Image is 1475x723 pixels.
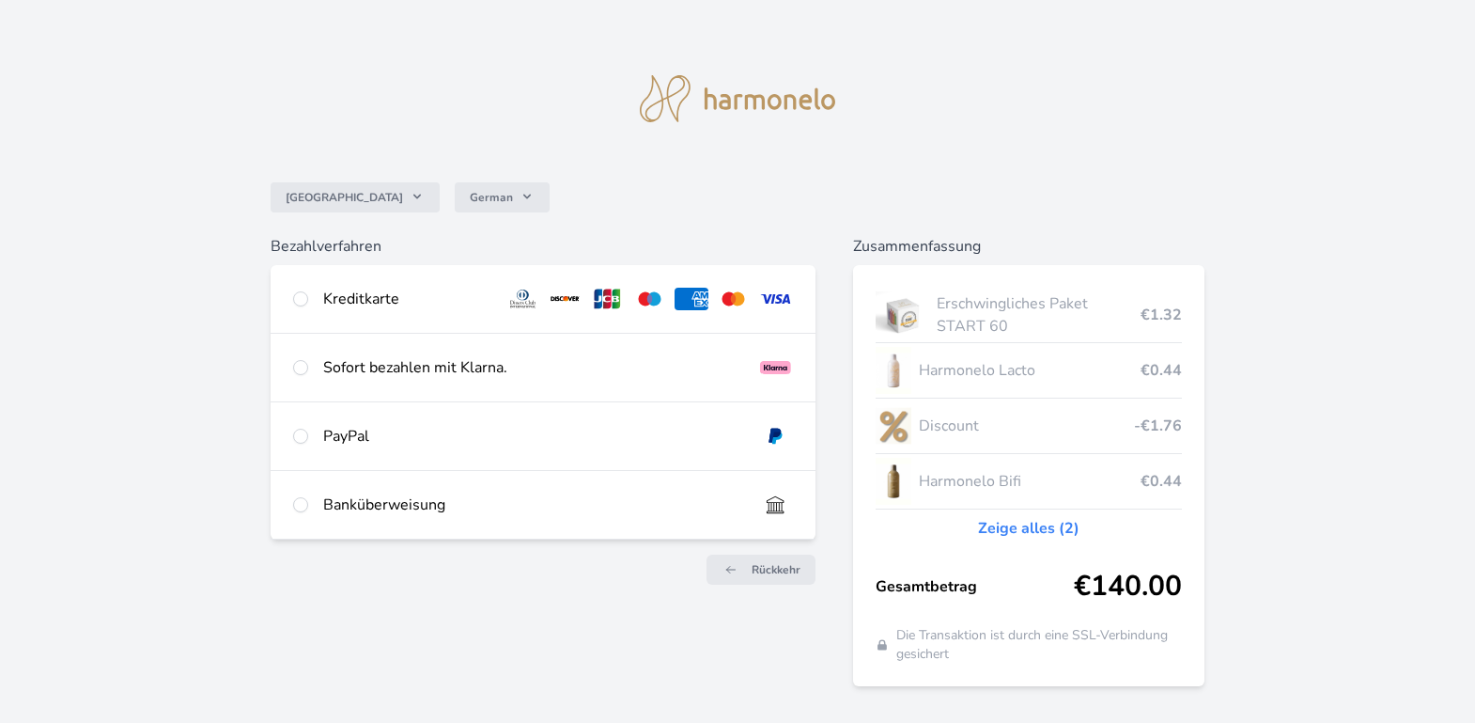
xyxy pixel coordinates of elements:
[853,235,1203,258] h6: Zusammenfassung
[271,182,440,212] button: [GEOGRAPHIC_DATA]
[876,402,911,449] img: discount-lo.png
[919,470,1140,493] span: Harmonelo Bifi
[1141,304,1182,326] span: €1.32
[632,288,667,310] img: maestro.svg
[323,494,743,516] div: Banküberweisung
[1141,470,1182,493] span: €0.44
[876,458,911,505] img: CLEAN_BIFI_se_stinem_x-lo.jpg
[1134,415,1182,437] span: -€1.76
[752,562,800,577] span: Rückkehr
[590,288,625,310] img: jcb.svg
[758,356,793,379] img: klarna_paynow.svg
[1074,570,1182,604] span: €140.00
[286,190,403,205] span: [GEOGRAPHIC_DATA]
[640,75,835,122] img: logo.svg
[758,494,793,516] img: bankTransfer_IBAN.svg
[1141,359,1182,382] span: €0.44
[896,626,1181,664] span: Die Transaktion ist durch eine SSL-Verbindung gesichert
[716,288,751,310] img: mc.svg
[876,575,1073,598] span: Gesamtbetrag
[758,288,793,310] img: visa.svg
[323,288,490,310] div: Kreditkarte
[978,517,1079,540] a: Zeige alles (2)
[675,288,709,310] img: amex.svg
[919,415,1133,437] span: Discount
[323,356,743,379] div: Sofort bezahlen mit Klarna.
[876,347,911,394] img: CLEAN_LACTO_se_stinem_x-hi-lo.jpg
[758,425,793,448] img: paypal.svg
[706,555,815,585] a: Rückkehr
[548,288,582,310] img: discover.svg
[271,235,815,258] h6: Bezahlverfahren
[876,291,929,338] img: start.jpg
[323,425,743,448] div: PayPal
[505,288,540,310] img: diners.svg
[470,190,513,205] span: German
[919,359,1140,382] span: Harmonelo Lacto
[455,182,550,212] button: German
[937,292,1141,338] span: Erschwingliches Paket START 60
